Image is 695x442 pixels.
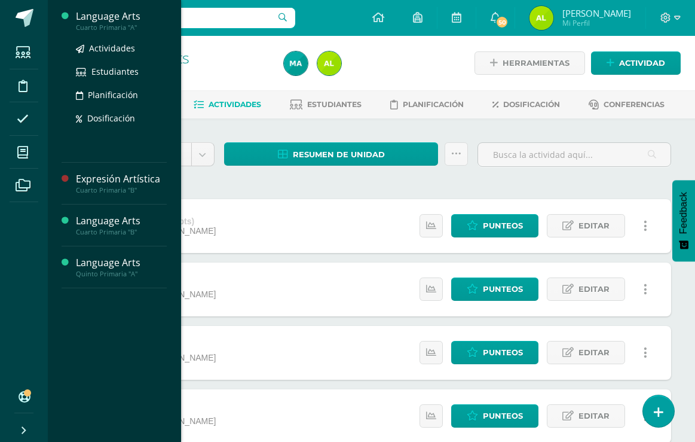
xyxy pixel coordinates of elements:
[578,342,610,364] span: Editar
[88,89,138,100] span: Planificación
[591,51,681,75] a: Actividad
[76,88,167,102] a: Planificación
[76,228,167,236] div: Cuarto Primaria "B"
[403,100,464,109] span: Planificación
[87,112,135,124] span: Dosificación
[76,65,167,78] a: Estudiantes
[76,214,167,236] a: Language ArtsCuarto Primaria "B"
[589,95,665,114] a: Conferencias
[478,143,670,166] input: Busca la actividad aquí...
[503,100,560,109] span: Dosificación
[483,405,523,427] span: Punteos
[578,278,610,300] span: Editar
[562,18,631,28] span: Mi Perfil
[290,95,362,114] a: Estudiantes
[93,66,270,77] div: Cuarto Primaria 'A'
[307,100,362,109] span: Estudiantes
[390,95,464,114] a: Planificación
[293,144,385,166] span: Resumen de unidad
[492,95,560,114] a: Dosificación
[678,192,689,234] span: Feedback
[76,172,167,194] a: Expresión ArtísticaCuarto Primaria "B"
[451,214,538,237] a: Punteos
[578,405,610,427] span: Editar
[91,66,139,77] span: Estudiantes
[474,51,585,75] a: Herramientas
[76,214,167,228] div: Language Arts
[76,10,167,32] a: Language ArtsCuarto Primaria "A"
[495,16,509,29] span: 50
[76,23,167,32] div: Cuarto Primaria "A"
[562,7,631,19] span: [PERSON_NAME]
[284,51,308,75] img: 35c103483f50a0d8d9909155e3ecc53e.png
[451,404,538,428] a: Punteos
[503,52,570,74] span: Herramientas
[76,256,167,278] a: Language ArtsQuinto Primaria "A"
[483,278,523,300] span: Punteos
[76,111,167,125] a: Dosificación
[76,256,167,270] div: Language Arts
[209,100,261,109] span: Actividades
[604,100,665,109] span: Conferencias
[451,341,538,364] a: Punteos
[76,172,167,186] div: Expresión Artística
[89,42,135,54] span: Actividades
[76,41,167,55] a: Actividades
[93,49,270,66] h1: Language Arts
[224,142,439,166] a: Resumen de unidad
[529,6,553,30] img: 0ff697a5778ac9fcd5328353e113c3de.png
[483,215,523,237] span: Punteos
[451,278,538,301] a: Punteos
[194,95,261,114] a: Actividades
[76,186,167,194] div: Cuarto Primaria "B"
[672,180,695,261] button: Feedback - Mostrar encuesta
[619,52,665,74] span: Actividad
[317,51,341,75] img: 0ff697a5778ac9fcd5328353e113c3de.png
[76,270,167,278] div: Quinto Primaria "A"
[578,215,610,237] span: Editar
[483,342,523,364] span: Punteos
[76,10,167,23] div: Language Arts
